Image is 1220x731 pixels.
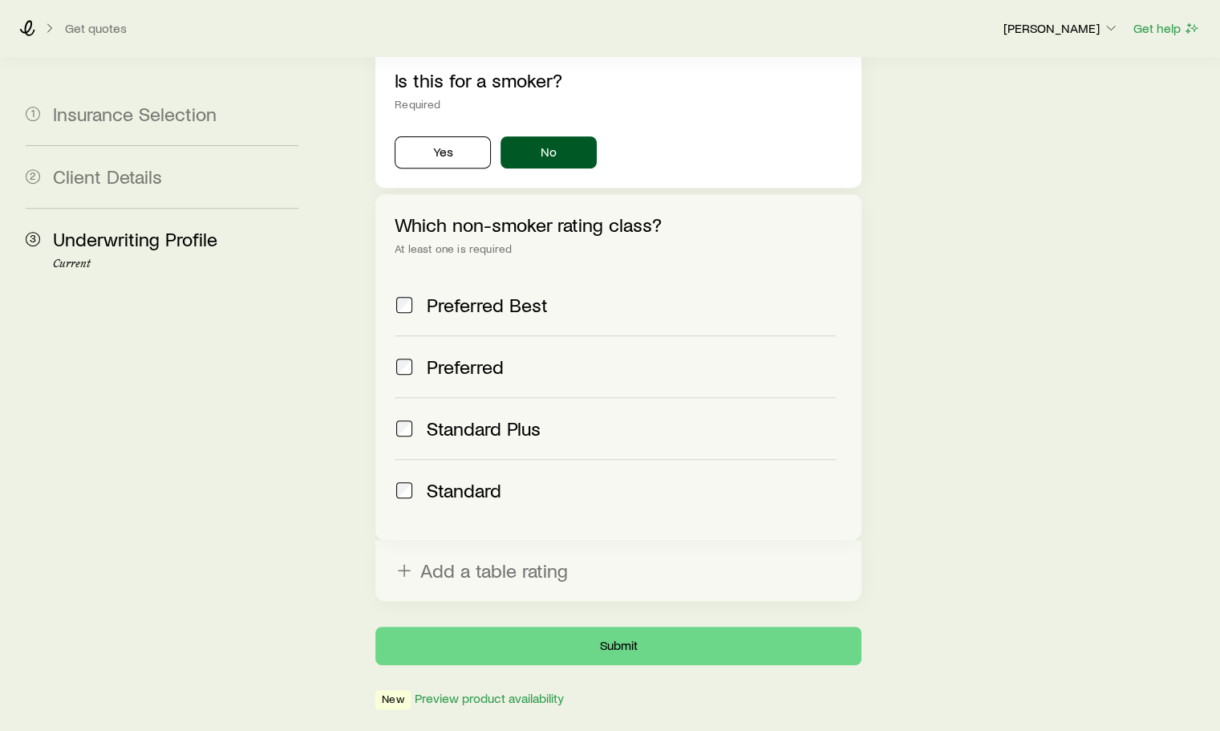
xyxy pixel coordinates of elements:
[395,242,841,255] div: At least one is required
[427,479,501,502] span: Standard
[382,692,403,709] span: New
[1003,19,1120,39] button: [PERSON_NAME]
[427,294,548,316] span: Preferred Best
[64,21,128,36] button: Get quotes
[53,164,162,188] span: Client Details
[53,258,298,270] p: Current
[375,627,861,665] button: Submit
[395,136,491,169] button: Yes
[53,227,217,250] span: Underwriting Profile
[427,355,504,378] span: Preferred
[396,297,412,313] input: Preferred Best
[26,107,40,121] span: 1
[395,213,841,236] p: Which non-smoker rating class?
[26,169,40,184] span: 2
[427,417,541,440] span: Standard Plus
[396,359,412,375] input: Preferred
[1133,19,1201,38] button: Get help
[375,540,861,601] button: Add a table rating
[395,69,841,91] p: Is this for a smoker?
[1003,20,1119,36] p: [PERSON_NAME]
[396,482,412,498] input: Standard
[501,136,597,169] button: No
[53,102,217,125] span: Insurance Selection
[396,420,412,437] input: Standard Plus
[414,691,565,706] button: Preview product availability
[395,98,841,111] div: Required
[26,232,40,246] span: 3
